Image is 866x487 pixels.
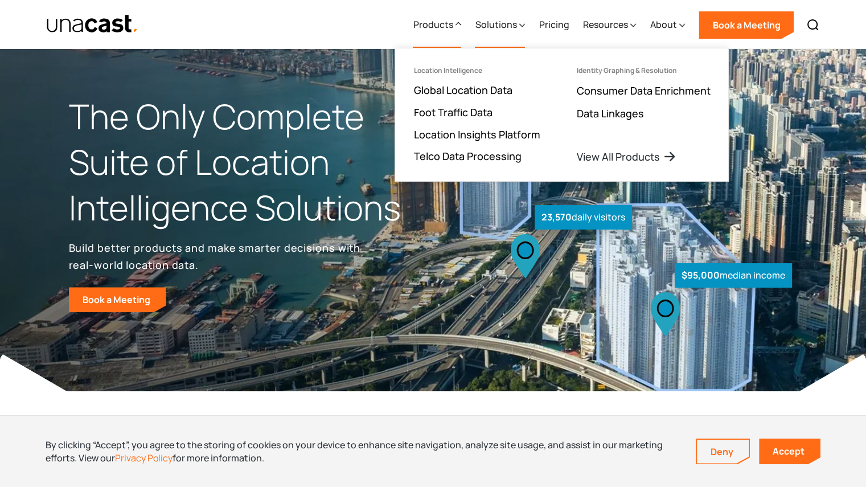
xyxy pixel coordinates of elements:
div: By clicking “Accept”, you agree to the storing of cookies on your device to enhance site navigati... [46,439,679,464]
img: Search icon [806,18,820,32]
a: Location Insights Platform [413,128,540,141]
a: Privacy Policy [115,452,173,464]
div: About [650,2,685,48]
a: home [46,14,139,34]
p: Build better products and make smarter decisions with real-world location data. [69,239,365,273]
strong: $95,000 [682,269,720,281]
div: median income [675,263,792,288]
a: Consumer Data Enrichment [576,84,710,97]
a: Accept [759,439,820,464]
div: Products [413,18,453,31]
a: Telco Data Processing [413,149,521,163]
div: daily visitors [535,205,632,230]
img: Unacast text logo [46,14,139,34]
a: Foot Traffic Data [413,105,492,119]
strong: 23,570 [541,211,572,223]
div: Solutions [475,2,525,48]
div: Resources [582,18,627,31]
div: Location Intelligence [413,67,482,75]
div: Solutions [475,18,516,31]
a: Global Location Data [413,83,512,97]
a: Data Linkages [576,107,643,120]
div: Products [413,2,461,48]
a: Pricing [539,2,569,48]
a: Book a Meeting [699,11,794,39]
div: Identity Graphing & Resolution [576,67,676,75]
nav: Products [395,48,729,182]
a: Book a Meeting [69,287,166,312]
div: About [650,18,676,31]
h1: The Only Complete Suite of Location Intelligence Solutions [69,94,433,230]
a: View All Products [576,150,676,163]
div: Resources [582,2,636,48]
a: Deny [697,440,749,464]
